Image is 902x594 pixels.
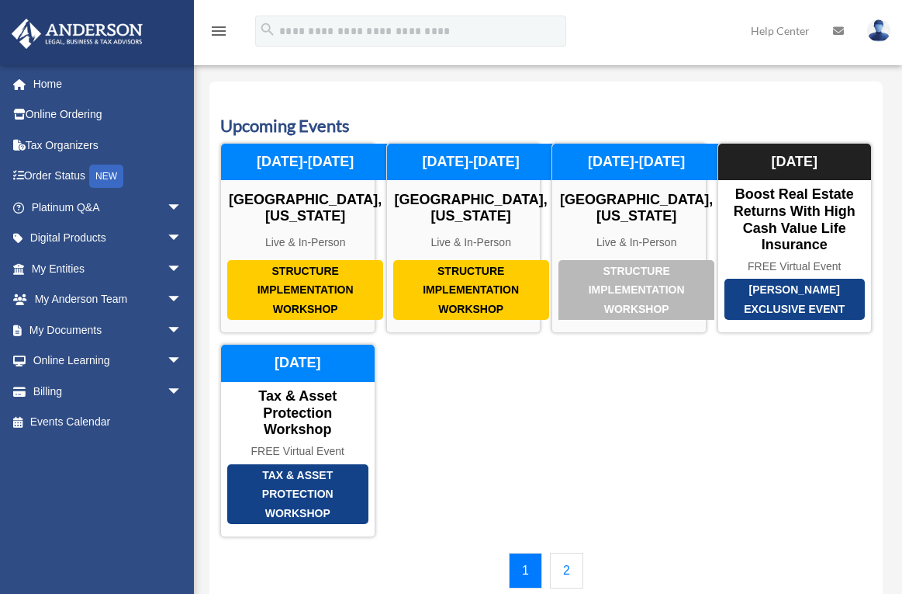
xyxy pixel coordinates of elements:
div: [GEOGRAPHIC_DATA], [US_STATE] [552,192,721,225]
div: [PERSON_NAME] Exclusive Event [724,279,866,320]
div: Structure Implementation Workshop [393,260,549,321]
span: arrow_drop_down [167,223,198,255]
a: My Entitiesarrow_drop_down [11,253,206,284]
a: Billingarrow_drop_down [11,376,206,407]
div: [GEOGRAPHIC_DATA], [US_STATE] [387,192,555,225]
a: Online Learningarrow_drop_down [11,346,206,377]
i: search [259,21,276,38]
a: [PERSON_NAME] Exclusive Event Boost Real Estate Returns with High Cash Value Life Insurance FREE ... [717,143,873,334]
a: Tax & Asset Protection Workshop Tax & Asset Protection Workshop FREE Virtual Event [DATE] [220,344,375,537]
div: Boost Real Estate Returns with High Cash Value Life Insurance [718,186,872,253]
div: NEW [89,165,123,188]
div: [DATE]-[DATE] [221,144,389,181]
img: Anderson Advisors Platinum Portal [7,19,147,49]
span: arrow_drop_down [167,192,198,224]
div: Live & In-Person [552,236,721,249]
span: arrow_drop_down [167,284,198,316]
span: arrow_drop_down [167,376,198,408]
a: Home [11,68,206,99]
a: Platinum Q&Aarrow_drop_down [11,192,206,223]
div: Tax & Asset Protection Workshop [227,464,368,525]
div: Structure Implementation Workshop [227,260,383,321]
div: Structure Implementation Workshop [558,260,714,321]
div: [DATE] [221,345,375,382]
a: My Documentsarrow_drop_down [11,314,206,346]
div: [DATE]-[DATE] [552,144,721,181]
span: arrow_drop_down [167,346,198,377]
a: Order StatusNEW [11,161,206,193]
a: Digital Productsarrow_drop_down [11,223,206,254]
a: menu [209,27,228,40]
a: Structure Implementation Workshop [GEOGRAPHIC_DATA], [US_STATE] Live & In-Person [DATE]-[DATE] [220,143,375,334]
div: [DATE]-[DATE] [387,144,555,181]
div: Live & In-Person [221,236,389,249]
a: Structure Implementation Workshop [GEOGRAPHIC_DATA], [US_STATE] Live & In-Person [DATE]-[DATE] [386,143,541,334]
a: 1 [509,553,542,589]
a: My Anderson Teamarrow_drop_down [11,284,206,315]
a: Events Calendar [11,407,198,438]
span: arrow_drop_down [167,253,198,285]
span: arrow_drop_down [167,314,198,346]
a: Structure Implementation Workshop [GEOGRAPHIC_DATA], [US_STATE] Live & In-Person [DATE]-[DATE] [551,143,707,334]
div: Live & In-Person [387,236,555,249]
img: User Pic [867,19,890,42]
div: FREE Virtual Event [221,445,375,458]
h3: Upcoming Events [220,114,872,138]
a: Tax Organizers [11,130,206,161]
div: FREE Virtual Event [718,260,872,273]
div: Tax & Asset Protection Workshop [221,388,375,439]
a: 2 [550,553,583,589]
div: [DATE] [718,144,872,181]
a: Online Ordering [11,99,206,130]
i: menu [209,22,228,40]
div: [GEOGRAPHIC_DATA], [US_STATE] [221,192,389,225]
